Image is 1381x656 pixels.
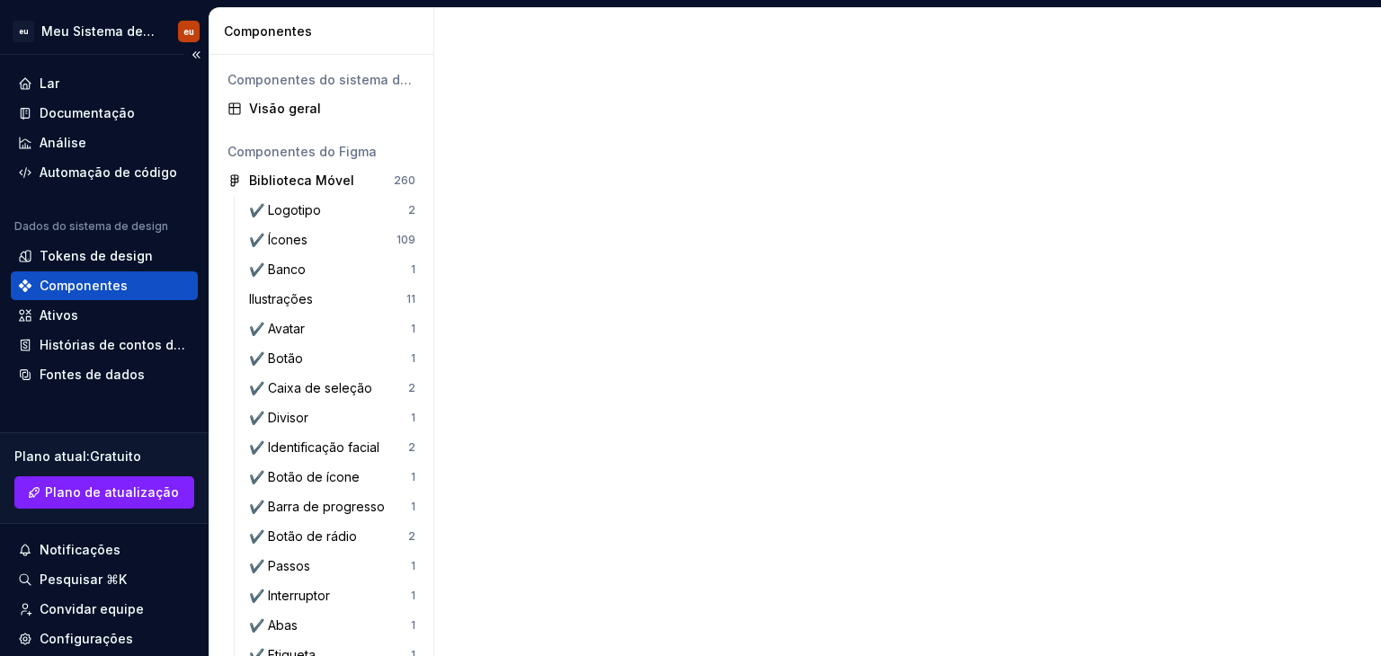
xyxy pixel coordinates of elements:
button: euMeu Sistema de Designeu [4,12,205,50]
font: Visão geral [249,101,321,116]
a: Lar [11,69,198,98]
font: Biblioteca Móvel [249,173,354,188]
font: Componentes do Figma [227,144,377,159]
font: 2 [408,381,415,394]
font: ✔️ Passos [249,558,310,573]
font: eu [19,27,29,36]
font: ✔️ Identificação facial [249,439,379,455]
a: Documentação [11,99,198,128]
button: Pesquisar ⌘K [11,565,198,594]
a: ✔️ Botão de rádio2 [242,522,423,551]
font: ✔️ Interruptor [249,588,330,603]
font: Componentes do sistema de design [227,72,412,105]
font: 1 [411,470,415,483]
button: Recolher barra lateral [183,42,209,67]
a: ✔️ Passos1 [242,552,423,581]
font: Lar [40,75,59,91]
font: 2 [408,529,415,543]
font: Plano atual [14,448,86,464]
font: Análise [40,135,86,150]
font: Histórias de contos de fadas [40,337,222,352]
a: Visão geral [220,94,423,123]
font: ✔️ Botão de ícone [249,469,360,484]
font: Convidar equipe [40,601,144,616]
a: ✔️ Avatar1 [242,315,423,343]
font: Fontes de dados [40,367,145,382]
a: Ativos [11,301,198,330]
font: Ativos [40,307,78,323]
font: ✔️ Ícones [249,232,307,247]
a: ✔️ Abas1 [242,611,423,640]
font: Automação de código [40,164,177,180]
a: Análise [11,129,198,157]
font: Documentação [40,105,135,120]
a: ✔️ Botão1 [242,344,423,373]
font: ✔️ Banco [249,262,306,277]
font: ✔️ Avatar [249,321,305,336]
a: Componentes [11,271,198,300]
font: 11 [406,292,415,306]
a: Histórias de contos de fadas [11,331,198,359]
a: ✔️ Ícones109 [242,226,423,254]
a: ✔️ Interruptor1 [242,581,423,610]
a: Ilustrações11 [242,285,423,314]
a: Fontes de dados [11,360,198,389]
font: Meu Sistema de Design [41,23,191,39]
font: Gratuito [90,448,141,464]
a: Configurações [11,625,198,653]
font: ✔️ Barra de progresso [249,499,385,514]
a: Convidar equipe [11,595,198,624]
font: Componentes [40,278,128,293]
button: Plano de atualização [14,476,194,509]
a: Automação de código [11,158,198,187]
font: ✔️ Botão [249,350,303,366]
font: 2 [408,440,415,454]
font: Dados do sistema de design [14,219,168,233]
font: 260 [394,173,415,187]
a: Tokens de design [11,242,198,270]
font: ✔️ Logotipo [249,202,321,217]
a: ✔️ Divisor1 [242,403,423,432]
font: : [86,448,90,464]
font: ✔️ Caixa de seleção [249,380,372,395]
a: ✔️ Identificação facial2 [242,433,423,462]
a: ✔️ Banco1 [242,255,423,284]
font: 1 [411,589,415,602]
a: ✔️ Logotipo2 [242,196,423,225]
button: Notificações [11,536,198,564]
font: 1 [411,351,415,365]
font: Tokens de design [40,248,153,263]
font: 109 [396,233,415,246]
font: 1 [411,618,415,632]
font: Configurações [40,631,133,646]
font: ✔️ Abas [249,617,298,633]
font: 1 [411,559,415,572]
font: ✔️ Divisor [249,410,308,425]
font: 1 [411,322,415,335]
font: 1 [411,500,415,513]
font: 1 [411,262,415,276]
font: 2 [408,203,415,217]
font: Notificações [40,542,120,557]
a: ✔️ Caixa de seleção2 [242,374,423,403]
font: eu [183,26,194,37]
font: Pesquisar ⌘K [40,572,127,587]
font: 1 [411,411,415,424]
font: Plano de atualização [45,484,179,500]
a: Biblioteca Móvel260 [220,166,423,195]
font: ✔️ Botão de rádio [249,528,357,544]
font: Componentes [224,23,312,39]
a: ✔️ Botão de ícone1 [242,463,423,492]
a: ✔️ Barra de progresso1 [242,492,423,521]
font: Ilustrações [249,291,313,306]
